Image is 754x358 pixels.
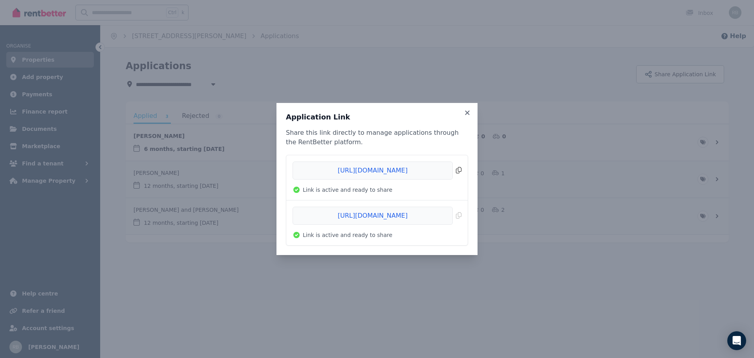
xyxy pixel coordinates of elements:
span: Link is active and ready to share [303,231,392,239]
button: [URL][DOMAIN_NAME] [293,162,461,180]
span: Link is active and ready to share [303,186,392,194]
h3: Application Link [286,112,468,122]
div: Open Intercom Messenger [727,331,746,350]
p: Share this link directly to manage applications through the RentBetter platform. [286,128,468,147]
button: [URL][DOMAIN_NAME] [293,207,461,225]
